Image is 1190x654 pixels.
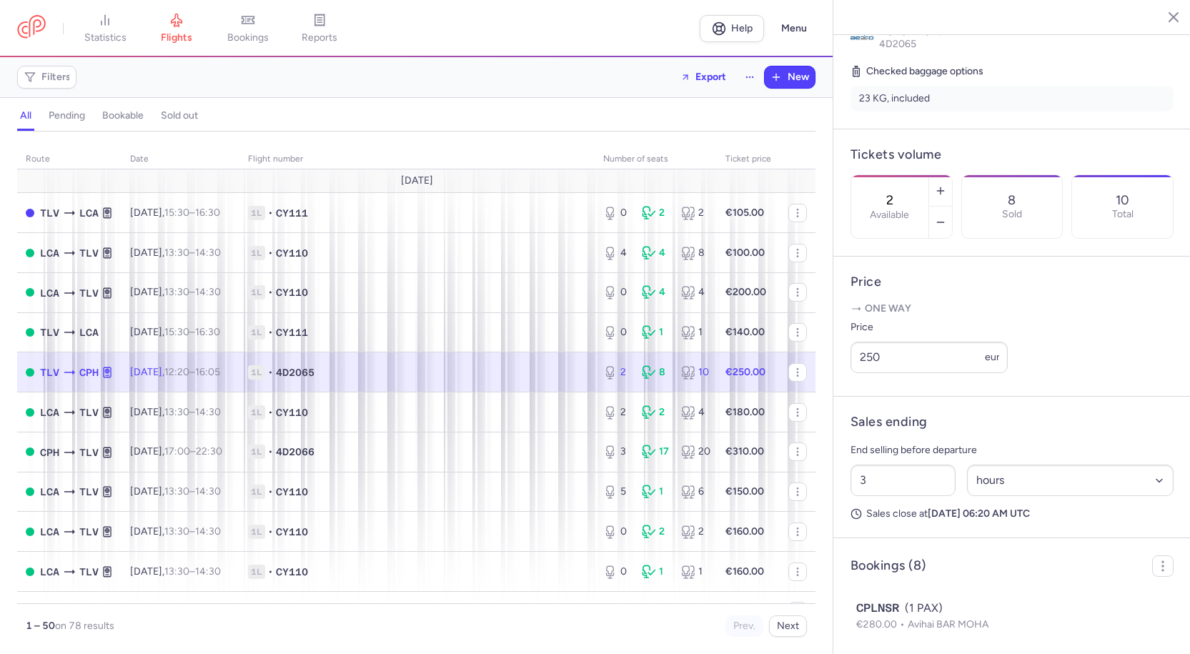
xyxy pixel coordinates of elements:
[717,149,780,170] th: Ticket price
[130,445,222,457] span: [DATE],
[130,286,221,298] span: [DATE],
[642,525,669,539] div: 2
[79,285,99,301] span: TLV
[268,365,273,380] span: •
[130,485,221,497] span: [DATE],
[41,71,71,83] span: Filters
[18,66,76,88] button: Filters
[164,445,222,457] span: –
[196,445,222,457] time: 22:30
[276,405,308,420] span: CY110
[276,485,308,499] span: CY110
[164,525,189,537] time: 13:30
[195,565,221,578] time: 14:30
[79,205,99,221] span: LCA
[603,405,630,420] div: 2
[164,247,189,259] time: 13:30
[603,525,630,539] div: 0
[268,246,273,260] span: •
[195,207,220,219] time: 16:30
[879,38,916,50] span: 4D2065
[40,445,59,460] span: CPH
[164,406,221,418] span: –
[851,465,956,496] input: ##
[79,245,99,261] span: TLV
[276,565,308,579] span: CY110
[603,325,630,340] div: 0
[725,366,765,378] strong: €250.00
[248,206,265,220] span: 1L
[268,405,273,420] span: •
[195,406,221,418] time: 14:30
[268,445,273,459] span: •
[725,525,764,537] strong: €160.00
[164,286,221,298] span: –
[164,366,189,378] time: 12:20
[161,31,192,44] span: flights
[164,565,221,578] span: –
[195,366,220,378] time: 16:05
[700,15,764,42] a: Help
[985,351,1000,363] span: eur
[603,445,630,459] div: 3
[642,485,669,499] div: 1
[681,285,708,299] div: 4
[40,564,59,580] span: LCA
[851,558,926,574] h4: Bookings (8)
[164,247,221,259] span: –
[642,325,669,340] div: 1
[164,326,189,338] time: 15:30
[248,325,265,340] span: 1L
[681,405,708,420] div: 4
[603,246,630,260] div: 4
[851,342,1008,373] input: ---
[164,406,189,418] time: 13:30
[268,325,273,340] span: •
[79,564,99,580] span: TLV
[122,149,239,170] th: date
[851,63,1174,80] h5: Checked baggage options
[55,620,114,632] span: on 78 results
[164,525,221,537] span: –
[17,149,122,170] th: route
[248,565,265,579] span: 1L
[40,484,59,500] span: LCA
[227,31,269,44] span: bookings
[769,615,807,637] button: Next
[681,365,708,380] div: 10
[284,13,355,44] a: reports
[164,485,221,497] span: –
[725,286,766,298] strong: €200.00
[642,246,669,260] div: 4
[1002,209,1022,220] p: Sold
[603,565,630,579] div: 0
[400,175,432,187] span: [DATE]
[1112,209,1134,220] p: Total
[268,285,273,299] span: •
[40,365,59,380] span: TLV
[725,247,765,259] strong: €100.00
[725,565,764,578] strong: €160.00
[130,525,221,537] span: [DATE],
[79,405,99,420] span: TLV
[276,246,308,260] span: CY110
[276,445,314,459] span: 4D2066
[130,406,221,418] span: [DATE],
[788,71,809,83] span: New
[161,109,198,122] h4: sold out
[681,246,708,260] div: 8
[856,600,1168,633] button: CPLNSR(1 PAX)€280.00Avihai BAR MOHA
[856,600,1168,617] div: (1 PAX)
[851,274,1174,290] h4: Price
[851,507,1174,520] p: Sales close at
[195,326,220,338] time: 16:30
[851,302,1174,316] p: One way
[84,31,127,44] span: statistics
[164,565,189,578] time: 13:30
[79,324,99,340] span: LCA
[130,366,220,378] span: [DATE],
[69,13,141,44] a: statistics
[164,366,220,378] span: –
[195,525,221,537] time: 14:30
[130,207,220,219] span: [DATE],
